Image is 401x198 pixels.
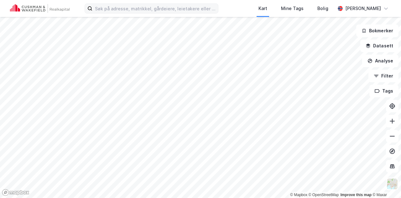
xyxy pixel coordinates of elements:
[317,5,328,12] div: Bolig
[356,24,398,37] button: Bokmerker
[281,5,304,12] div: Mine Tags
[10,4,70,13] img: cushman-wakefield-realkapital-logo.202ea83816669bd177139c58696a8fa1.svg
[362,55,398,67] button: Analyse
[370,168,401,198] div: Kontrollprogram for chat
[341,193,372,197] a: Improve this map
[368,70,398,82] button: Filter
[345,5,381,12] div: [PERSON_NAME]
[369,85,398,97] button: Tags
[309,193,339,197] a: OpenStreetMap
[290,193,307,197] a: Mapbox
[2,189,29,196] a: Mapbox homepage
[92,4,218,13] input: Søk på adresse, matrikkel, gårdeiere, leietakere eller personer
[360,40,398,52] button: Datasett
[258,5,267,12] div: Kart
[370,168,401,198] iframe: Chat Widget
